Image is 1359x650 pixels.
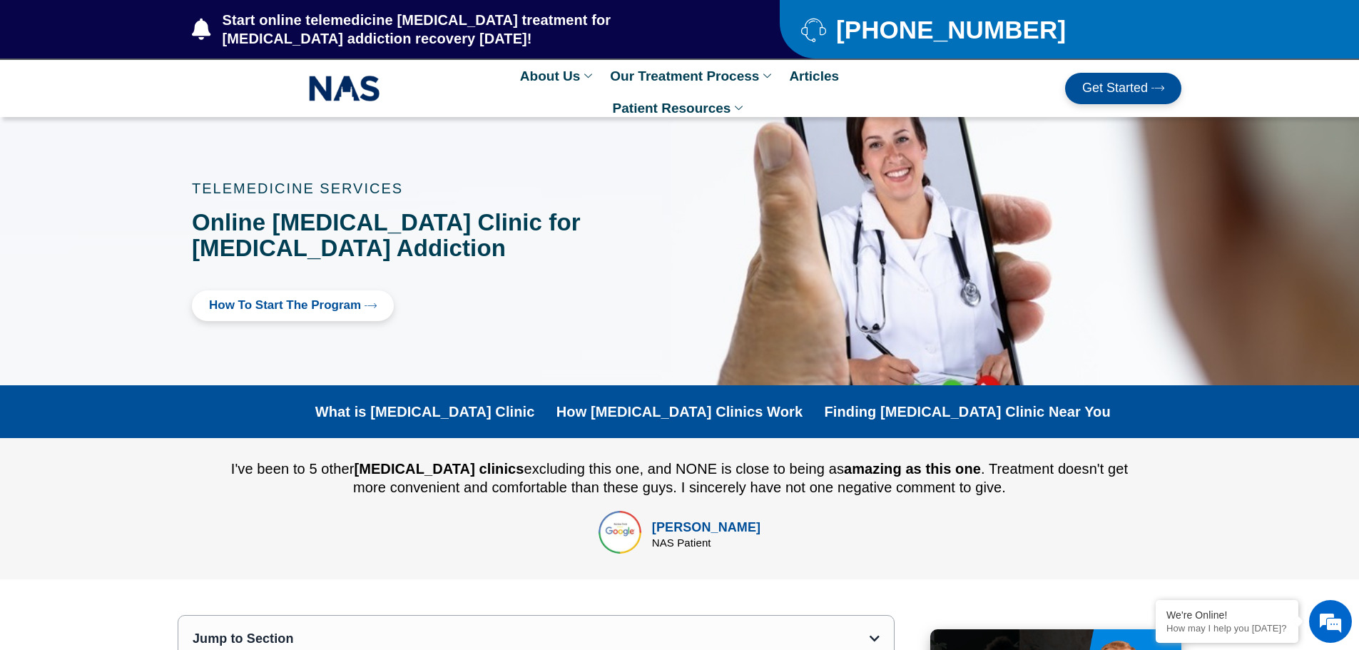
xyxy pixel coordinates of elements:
[652,537,760,548] div: NAS Patient
[315,403,535,420] a: What is [MEDICAL_DATA] Clinic
[652,518,760,537] div: [PERSON_NAME]
[354,461,524,477] b: [MEDICAL_DATA] clinics
[603,60,782,92] a: Our Treatment Process
[844,461,981,477] b: amazing as this one
[870,633,880,644] div: Open table of contents
[606,92,754,124] a: Patient Resources
[192,210,636,262] h1: Online [MEDICAL_DATA] Clinic for [MEDICAL_DATA] Addiction
[825,403,1111,420] a: Finding [MEDICAL_DATA] Clinic Near You
[513,60,603,92] a: About Us
[801,17,1146,42] a: [PHONE_NUMBER]
[228,459,1131,497] div: I've been to 5 other excluding this one, and NONE is close to being as . Treatment doesn't get mo...
[219,11,723,48] span: Start online telemedicine [MEDICAL_DATA] treatment for [MEDICAL_DATA] addiction recovery [DATE]!
[1166,623,1288,634] p: How may I help you today?
[556,403,803,420] a: How [MEDICAL_DATA] Clinics Work
[1082,81,1148,96] span: Get Started
[309,72,380,105] img: NAS_email_signature-removebg-preview.png
[1166,609,1288,621] div: We're Online!
[192,181,636,195] p: TELEMEDICINE SERVICES
[833,21,1066,39] span: [PHONE_NUMBER]
[599,511,641,554] img: top rated online suboxone treatment for opioid addiction treatment in tennessee and texas
[209,299,361,313] span: How to Start the program
[192,290,394,321] a: How to Start the program
[192,11,723,48] a: Start online telemedicine [MEDICAL_DATA] treatment for [MEDICAL_DATA] addiction recovery [DATE]!
[782,60,846,92] a: Articles
[193,630,870,648] div: Jump to Section
[1065,73,1181,104] a: Get Started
